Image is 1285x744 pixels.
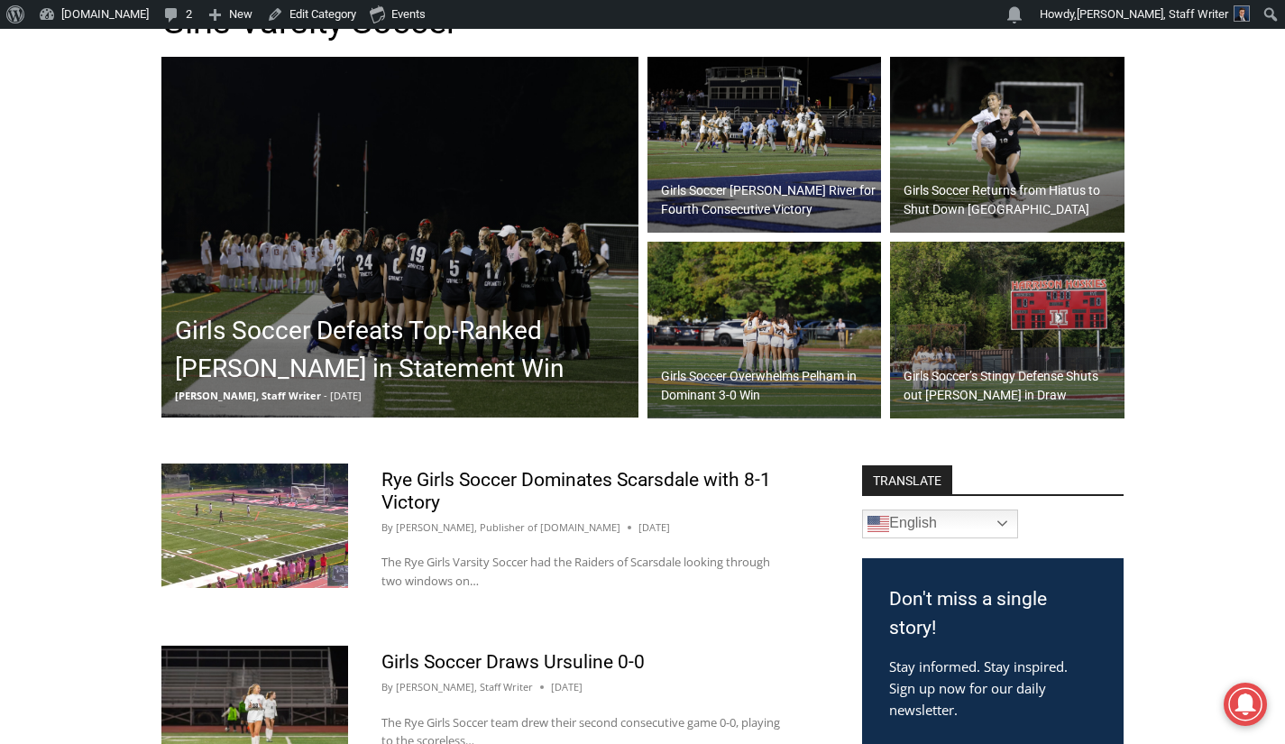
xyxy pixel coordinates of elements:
a: Girls Soccer Draws Ursuline 0-0 [381,651,645,673]
img: (PHOTO: The Rye Girls Soccer team before their hard-earned 0-0 draw vs. Harrison on September 15,... [890,242,1124,418]
p: Stay informed. Stay inspired. Sign up now for our daily newsletter. [889,656,1097,721]
img: en [867,513,889,535]
img: (PHOTO: The Rye Girls Soccer team from September 27, 2025. Credit: Alvar Lee.) [161,57,638,418]
a: Girls Soccer [PERSON_NAME] River for Fourth Consecutive Victory [647,57,882,234]
img: (PHOTO: Rye Girls Soccer versus Scarsdale B on September 13, 2025. Source: Sportsengine.) [161,464,348,588]
span: [PERSON_NAME], Staff Writer [175,389,321,402]
h2: Girls Soccer Overwhelms Pelham in Dominant 3-0 Win [661,367,877,405]
span: By [381,519,393,536]
span: [DATE] [330,389,362,402]
span: By [381,679,393,695]
span: - [324,389,327,402]
a: Girls Soccer Defeats Top-Ranked [PERSON_NAME] in Statement Win [PERSON_NAME], Staff Writer - [DATE] [161,57,638,418]
p: The Rye Girls Varsity Soccer had the Raiders of Scarsdale looking through two windows on… [381,553,782,591]
span: [PERSON_NAME], Staff Writer [1077,7,1228,21]
h2: Girls Soccer’s Stingy Defense Shuts out [PERSON_NAME] in Draw [904,367,1120,405]
h2: Girls Soccer [PERSON_NAME] River for Fourth Consecutive Victory [661,181,877,219]
a: Rye Girls Soccer Dominates Scarsdale with 8-1 Victory [381,469,771,513]
img: (PHOTO: The Rye Girls Soccer team before their 3-0 victory against Pelham on September 19, 2025. ... [647,242,882,418]
img: (PHOTO: Rye Girls Soccer celebrates their 2-0 victory over undefeated Pearl River on September 30... [647,57,882,234]
time: [DATE] [638,519,670,536]
a: [PERSON_NAME], Publisher of [DOMAIN_NAME] [396,520,620,534]
h2: Girls Soccer Returns from Hiatus to Shut Down [GEOGRAPHIC_DATA] [904,181,1120,219]
h3: Don't miss a single story! [889,585,1097,642]
img: Charlie Morris headshot PROFESSIONAL HEADSHOT [1234,5,1250,22]
a: Girls Soccer Returns from Hiatus to Shut Down [GEOGRAPHIC_DATA] [890,57,1124,234]
a: English [862,510,1018,538]
a: Girls Soccer Overwhelms Pelham in Dominant 3-0 Win [647,242,882,418]
a: [PERSON_NAME], Staff Writer [396,680,533,693]
strong: TRANSLATE [862,465,952,494]
img: (PHOTO: Rye Girls Soccer's Ryann O'Donnell (#18) from her team's win over Eastchester ib Septembe... [890,57,1124,234]
h2: Girls Soccer Defeats Top-Ranked [PERSON_NAME] in Statement Win [175,312,634,388]
time: [DATE] [551,679,583,695]
a: Girls Soccer’s Stingy Defense Shuts out [PERSON_NAME] in Draw [890,242,1124,418]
